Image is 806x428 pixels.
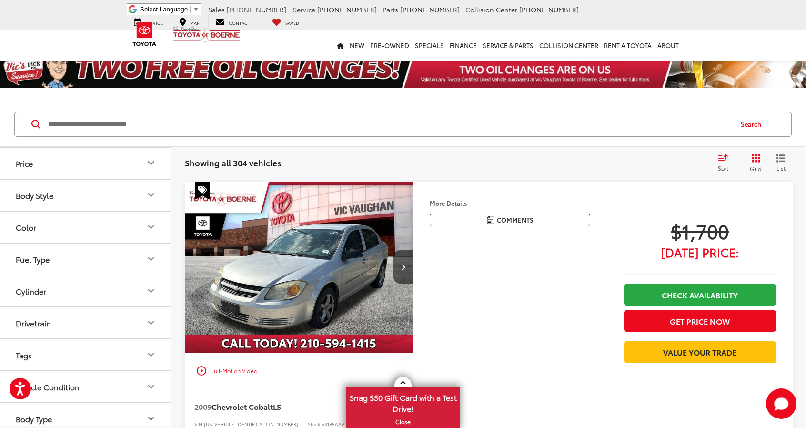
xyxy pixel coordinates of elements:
[193,6,199,13] span: ▼
[0,339,172,370] button: TagsTags
[769,153,793,173] button: List View
[204,420,298,428] span: [US_VEHICLE_IDENTIFICATION_NUMBER]
[447,30,480,61] a: Finance
[0,180,172,211] button: Body StyleBody Style
[718,164,728,172] span: Sort
[624,284,776,306] a: Check Availability
[0,148,172,179] button: PricePrice
[766,388,796,419] svg: Start Chat
[227,5,286,14] span: [PHONE_NUMBER]
[293,5,315,14] span: Service
[140,6,188,13] span: Select Language
[0,371,172,402] button: Vehicle ConditionVehicle Condition
[519,5,579,14] span: [PHONE_NUMBER]
[127,17,170,27] a: Service
[16,286,46,296] div: Cylinder
[16,414,52,423] div: Body Type
[655,30,682,61] a: About
[195,182,210,200] span: Special
[624,219,776,243] span: $1,700
[624,310,776,332] button: Get Price Now
[208,5,225,14] span: Sales
[16,159,33,168] div: Price
[713,153,739,173] button: Select sort value
[16,223,36,232] div: Color
[184,182,413,354] img: 2009 Chevrolet Cobalt LS
[0,212,172,243] button: ColorColor
[317,5,377,14] span: [PHONE_NUMBER]
[145,189,157,201] div: Body Style
[367,30,412,61] a: Pre-Owned
[16,191,53,200] div: Body Style
[184,182,413,353] a: 2009 Chevrolet Cobalt LS2009 Chevrolet Cobalt LS2009 Chevrolet Cobalt LS2009 Chevrolet Cobalt LS
[285,20,299,26] span: Saved
[334,30,347,61] a: Home
[194,401,370,412] a: 2009Chevrolet CobaltLS
[16,382,80,391] div: Vehicle Condition
[16,255,50,264] div: Fuel Type
[145,349,157,360] div: Tags
[16,350,32,359] div: Tags
[750,164,762,173] span: Grid
[145,285,157,296] div: Cylinder
[265,17,306,27] a: My Saved Vehicles
[145,317,157,328] div: Drivetrain
[127,19,162,50] img: Toyota
[322,420,345,428] span: 53185AAA
[185,157,281,168] span: Showing all 304 vehicles
[145,221,157,233] div: Color
[140,6,199,13] a: Select Language​
[0,275,172,306] button: CylinderCylinder
[624,247,776,257] span: [DATE] Price:
[16,318,51,327] div: Drivetrain
[172,17,206,27] a: Map
[487,216,494,224] img: Comments
[347,30,367,61] a: New
[273,401,281,412] span: LS
[347,387,459,417] span: Snag $50 Gift Card with a Test Drive!
[383,5,398,14] span: Parts
[393,250,413,284] button: Next image
[0,244,172,275] button: Fuel TypeFuel Type
[601,30,655,61] a: Rent a Toyota
[536,30,601,61] a: Collision Center
[412,30,447,61] a: Specials
[47,113,732,136] input: Search by Make, Model, or Keyword
[145,381,157,392] div: Vehicle Condition
[739,153,769,173] button: Grid View
[194,420,204,428] span: VIN:
[776,164,786,172] span: List
[732,112,775,136] button: Search
[145,413,157,424] div: Body Type
[172,26,241,42] img: Vic Vaughan Toyota of Boerne
[145,157,157,169] div: Price
[430,214,590,226] button: Comments
[465,5,517,14] span: Collision Center
[145,253,157,265] div: Fuel Type
[0,307,172,338] button: DrivetrainDrivetrain
[400,5,460,14] span: [PHONE_NUMBER]
[480,30,536,61] a: Service & Parts: Opens in a new tab
[184,182,413,353] div: 2009 Chevrolet Cobalt LS 0
[208,17,257,27] a: Contact
[430,200,590,206] h4: More Details
[190,6,191,13] span: ​
[194,401,212,412] span: 2009
[497,215,534,224] span: Comments
[212,401,273,412] span: Chevrolet Cobalt
[624,341,776,363] a: Value Your Trade
[766,388,796,419] button: Toggle Chat Window
[308,420,322,428] span: Stock:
